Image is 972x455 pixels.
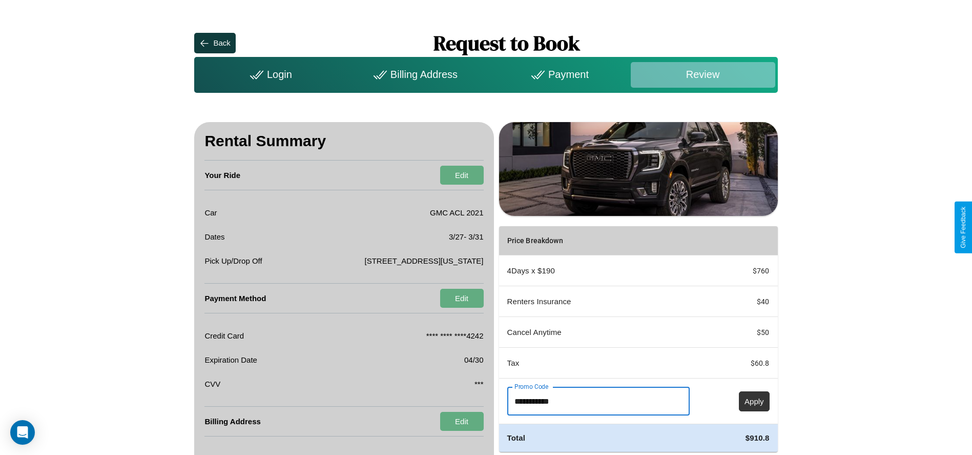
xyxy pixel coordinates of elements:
[365,254,484,268] p: [STREET_ADDRESS][US_STATE]
[430,206,484,220] p: GMC ACL 2021
[507,432,690,443] h4: Total
[698,286,778,317] td: $ 40
[204,407,260,436] h4: Billing Address
[236,29,778,57] h1: Request to Book
[194,33,235,53] button: Back
[440,166,484,185] button: Edit
[204,329,244,343] p: Credit Card
[486,62,630,88] div: Payment
[698,317,778,348] td: $ 50
[204,161,240,190] h4: Your Ride
[507,356,690,370] p: Tax
[960,207,967,248] div: Give Feedback
[698,348,778,379] td: $ 60.8
[449,230,484,244] p: 3 / 27 - 3 / 31
[507,325,690,339] p: Cancel Anytime
[514,382,548,391] label: Promo Code
[204,377,220,391] p: CVV
[10,420,35,445] div: Open Intercom Messenger
[341,62,486,88] div: Billing Address
[213,38,230,47] div: Back
[507,294,690,308] p: Renters Insurance
[499,226,778,451] table: simple table
[197,62,341,88] div: Login
[739,391,770,411] button: Apply
[204,122,483,161] h3: Rental Summary
[507,264,690,278] p: 4 Days x $ 190
[631,62,775,88] div: Review
[440,289,484,308] button: Edit
[204,353,257,367] p: Expiration Date
[698,255,778,286] td: $ 760
[464,353,484,367] p: 04/30
[706,432,770,443] h4: $ 910.8
[499,226,698,255] th: Price Breakdown
[204,230,224,244] p: Dates
[204,284,266,313] h4: Payment Method
[204,206,217,220] p: Car
[204,254,262,268] p: Pick Up/Drop Off
[440,412,484,431] button: Edit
